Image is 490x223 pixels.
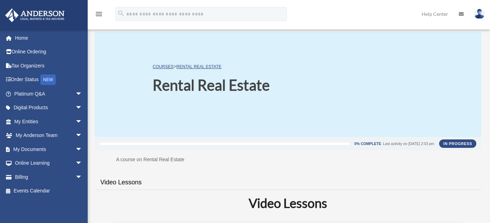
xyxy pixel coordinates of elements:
[5,184,93,198] a: Events Calendar
[99,194,477,212] h2: Video Lessons
[75,129,89,143] span: arrow_drop_down
[116,155,460,164] p: A course on Rental Real Estate
[5,129,93,143] a: My Anderson Teamarrow_drop_down
[95,12,103,18] a: menu
[95,10,103,18] i: menu
[5,59,93,73] a: Tax Organizers
[153,64,173,69] a: COURSES
[153,75,270,96] h1: Rental Real Estate
[3,8,67,22] img: Anderson Advisors Platinum Portal
[95,172,147,192] a: Video Lessons
[5,114,93,129] a: My Entitiesarrow_drop_down
[5,31,93,45] a: Home
[176,64,221,69] a: Rental Real Estate
[5,101,93,115] a: Digital Productsarrow_drop_down
[5,156,93,170] a: Online Learningarrow_drop_down
[75,114,89,129] span: arrow_drop_down
[75,142,89,157] span: arrow_drop_down
[439,139,476,148] div: In Progress
[383,142,434,146] div: Last activity on [DATE] 2:03 pm
[153,62,270,71] p: >
[474,9,485,19] img: User Pic
[5,142,93,156] a: My Documentsarrow_drop_down
[75,101,89,115] span: arrow_drop_down
[5,87,93,101] a: Platinum Q&Aarrow_drop_down
[5,45,93,59] a: Online Ordering
[117,9,125,17] i: search
[40,74,56,85] div: NEW
[5,170,93,184] a: Billingarrow_drop_down
[75,87,89,101] span: arrow_drop_down
[354,142,381,146] div: 0% Complete
[75,156,89,171] span: arrow_drop_down
[5,73,93,87] a: Order StatusNEW
[75,170,89,184] span: arrow_drop_down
